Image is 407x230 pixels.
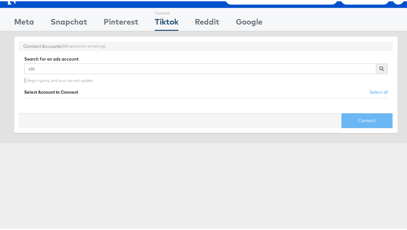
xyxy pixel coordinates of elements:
[104,15,138,29] div: Pinterest
[195,15,219,29] div: Reddit
[370,88,388,94] span: Select all
[51,15,87,29] div: Snapchat
[23,42,62,48] span: Connect Accounts
[25,77,387,82] div: Begin typing, and your list will update
[24,55,79,60] strong: Search for an ads account
[24,62,376,73] input: Type in an account name
[62,42,105,48] span: (500 accounts remaining)
[236,15,262,29] div: Google
[24,88,78,94] strong: Select Account to Connect
[14,15,34,29] div: Meta
[155,15,178,29] div: Tiktok
[155,7,178,15] div: Connect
